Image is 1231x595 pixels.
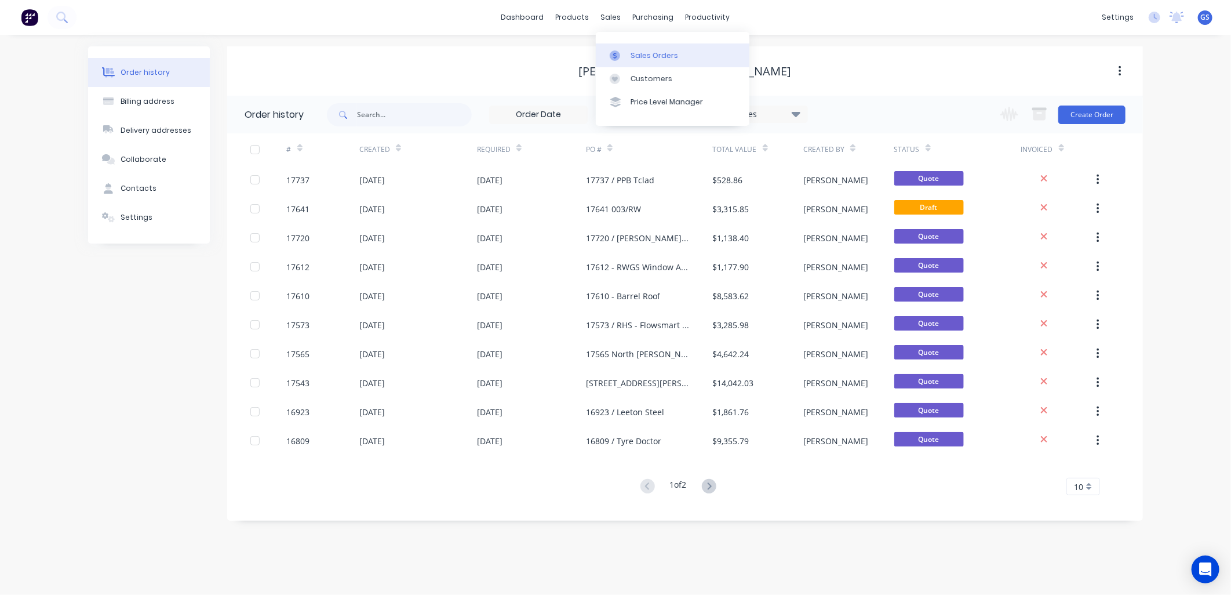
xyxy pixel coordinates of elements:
[287,261,310,273] div: 17612
[477,435,502,447] div: [DATE]
[803,203,868,215] div: [PERSON_NAME]
[359,133,477,165] div: Created
[88,145,210,174] button: Collaborate
[579,64,792,78] div: [PERSON_NAME] and [PERSON_NAME]
[1192,556,1219,583] div: Open Intercom Messenger
[803,174,868,186] div: [PERSON_NAME]
[1021,133,1094,165] div: Invoiced
[21,9,38,26] img: Factory
[1201,12,1210,23] span: GS
[359,203,385,215] div: [DATE]
[121,125,191,136] div: Delivery addresses
[359,435,385,447] div: [DATE]
[596,90,749,114] a: Price Level Manager
[894,144,920,155] div: Status
[894,403,964,418] span: Quote
[359,406,385,418] div: [DATE]
[894,258,964,273] span: Quote
[357,103,472,126] input: Search...
[1074,481,1083,493] span: 10
[287,174,310,186] div: 17737
[1021,144,1053,155] div: Invoiced
[359,348,385,360] div: [DATE]
[550,9,595,26] div: products
[586,290,660,302] div: 17610 - Barrel Roof
[803,435,868,447] div: [PERSON_NAME]
[359,377,385,389] div: [DATE]
[586,232,690,244] div: 17720 / [PERSON_NAME] ZA
[121,212,152,223] div: Settings
[586,348,690,360] div: 17565 North [PERSON_NAME]
[631,97,703,107] div: Price Level Manager
[586,174,654,186] div: 17737 / PPB Tclad
[713,203,749,215] div: $3,315.85
[359,232,385,244] div: [DATE]
[287,290,310,302] div: 17610
[713,144,757,155] div: Total Value
[894,374,964,389] span: Quote
[586,261,690,273] div: 17612 - RWGS Window Awnings
[245,108,304,122] div: Order history
[477,203,502,215] div: [DATE]
[121,96,174,107] div: Billing address
[680,9,736,26] div: productivity
[894,200,964,215] span: Draft
[359,319,385,331] div: [DATE]
[287,144,292,155] div: #
[803,144,844,155] div: Created By
[894,229,964,244] span: Quote
[88,174,210,203] button: Contacts
[894,287,964,302] span: Quote
[803,133,894,165] div: Created By
[631,74,672,84] div: Customers
[713,406,749,418] div: $1,861.76
[631,50,678,61] div: Sales Orders
[627,9,680,26] div: purchasing
[803,290,868,302] div: [PERSON_NAME]
[359,174,385,186] div: [DATE]
[1096,9,1139,26] div: settings
[359,144,390,155] div: Created
[121,67,170,78] div: Order history
[894,316,964,331] span: Quote
[88,87,210,116] button: Billing address
[595,9,627,26] div: sales
[359,261,385,273] div: [DATE]
[477,133,586,165] div: Required
[88,116,210,145] button: Delivery addresses
[894,171,964,186] span: Quote
[586,319,690,331] div: 17573 / RHS - Flowsmart Window Hoods - [STREET_ADDRESS]
[596,67,749,90] a: Customers
[477,406,502,418] div: [DATE]
[596,43,749,67] a: Sales Orders
[713,232,749,244] div: $1,138.40
[287,232,310,244] div: 17720
[477,144,511,155] div: Required
[477,232,502,244] div: [DATE]
[359,290,385,302] div: [DATE]
[710,108,807,121] div: 5 Statuses
[713,174,743,186] div: $528.86
[713,319,749,331] div: $3,285.98
[713,290,749,302] div: $8,583.62
[586,144,602,155] div: PO #
[88,203,210,232] button: Settings
[803,348,868,360] div: [PERSON_NAME]
[477,348,502,360] div: [DATE]
[586,435,661,447] div: 16809 / Tyre Doctor
[894,432,964,447] span: Quote
[803,377,868,389] div: [PERSON_NAME]
[496,9,550,26] a: dashboard
[287,133,359,165] div: #
[121,183,156,194] div: Contacts
[803,406,868,418] div: [PERSON_NAME]
[894,345,964,360] span: Quote
[586,203,641,215] div: 17641 003/RW
[713,133,803,165] div: Total Value
[1058,106,1126,124] button: Create Order
[477,261,502,273] div: [DATE]
[713,435,749,447] div: $9,355.79
[477,290,502,302] div: [DATE]
[287,348,310,360] div: 17565
[586,377,690,389] div: [STREET_ADDRESS][PERSON_NAME]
